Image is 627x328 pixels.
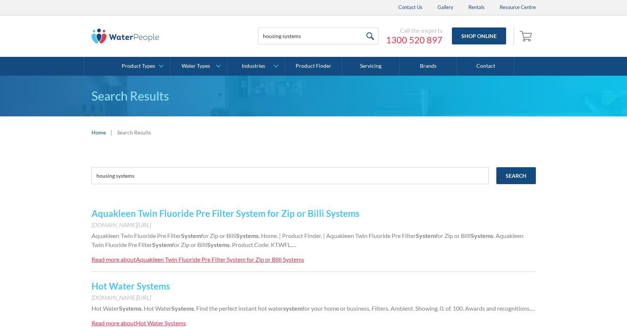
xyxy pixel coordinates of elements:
[113,57,170,76] a: Product Types
[400,57,457,76] a: Brands
[92,29,159,44] img: The Water People
[152,241,172,248] strong: System
[201,232,236,239] span: for Zip or Billi
[92,220,536,229] div: [DOMAIN_NAME][URL]
[236,232,259,239] strong: Systems
[436,232,471,239] span: for Zip or Billi
[171,305,194,312] strong: Systems
[285,57,342,76] a: Product Finder
[531,305,535,312] span: …
[242,63,265,69] div: Industries
[142,305,171,312] span: . Hot Water
[207,241,230,248] strong: Systems
[92,87,536,105] h1: Search Results
[170,57,227,76] a: Water Types
[518,27,536,45] a: Open cart
[386,34,442,46] a: 1300 520 897
[342,57,400,76] a: Servicing
[92,208,359,219] a: Aquakleen Twin Fluoride Pre Filter System for Zip or Billi Systems
[136,256,304,263] div: Aquakleen Twin Fluoride Pre Filter System for Zip or Billi Systems
[520,30,534,42] img: shopping cart
[136,319,186,326] div: Hot Water Systems
[92,255,304,264] a: Read more aboutAquakleen Twin Fluoride Pre Filter System for Zip or Billi Systems
[386,27,442,34] div: Call the experts
[496,167,536,184] input: Search
[302,305,531,312] span: for your home or business. Filters. Ambient. Showing. 0. of. 100. Awards and recognitions.
[194,305,283,312] span: . Find the perfect instant hot water
[283,305,302,312] strong: system
[181,232,201,239] strong: System
[110,128,113,137] div: |
[457,57,514,76] a: Contact
[471,232,493,239] strong: Systems
[452,27,506,44] a: Shop Online
[230,241,292,248] span: . Product Code: KTWFL.
[92,232,181,239] span: Aquakleen Twin Fluoride Pre Filter
[117,128,151,136] div: Search Results
[119,305,142,312] strong: Systems
[172,241,207,248] span: for Zip or Billi
[92,167,489,184] input: e.g. chilled water cooler
[92,128,106,136] a: Home
[258,27,378,44] input: Search products
[92,281,170,291] a: Hot Water Systems
[92,319,136,326] div: Read more about
[292,241,296,248] span: …
[92,319,186,328] a: Read more aboutHot Water Systems
[92,232,523,248] span: . Aquakleen Twin Fluoride Pre Filter
[92,305,119,312] span: Hot Water
[227,57,284,76] a: Industries
[259,232,416,239] span: . Home. | Product Finder. | Aquakleen Twin Fluoride Pre Filter
[92,293,536,302] div: [DOMAIN_NAME][URL]
[182,63,210,69] div: Water Types
[122,63,155,69] div: Product Types
[416,232,436,239] strong: System
[92,256,136,263] div: Read more about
